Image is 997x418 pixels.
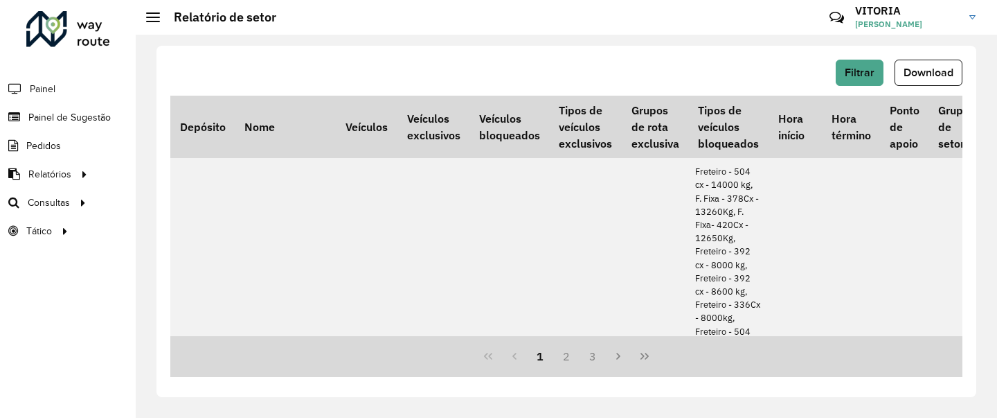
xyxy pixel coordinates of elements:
th: Ponto de apoio [880,96,928,158]
button: Download [895,60,962,86]
h3: VITORIA [855,4,959,17]
button: 2 [553,343,580,369]
th: Depósito [170,96,235,158]
button: 3 [580,343,606,369]
span: Download [904,67,953,78]
h2: Relatório de setor [160,10,276,25]
th: Nome [235,96,336,158]
button: Next Page [606,343,632,369]
span: [PERSON_NAME] [855,18,959,31]
th: Veículos [336,96,397,158]
button: 1 [527,343,553,369]
span: Relatórios [28,167,71,182]
span: Painel de Sugestão [28,110,111,125]
span: Painel [30,82,55,96]
a: Contato Rápido [822,3,852,33]
th: Veículos exclusivos [397,96,469,158]
th: Hora início [769,96,822,158]
th: Tipos de veículos exclusivos [550,96,622,158]
span: Tático [26,224,52,238]
th: Veículos bloqueados [469,96,549,158]
th: Grupo de setores [929,96,986,158]
span: Filtrar [845,67,874,78]
button: Filtrar [836,60,883,86]
th: Grupos de rota exclusiva [622,96,688,158]
span: Pedidos [26,139,61,153]
th: Hora término [822,96,880,158]
span: Consultas [28,195,70,210]
th: Tipos de veículos bloqueados [688,96,768,158]
button: Last Page [631,343,658,369]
